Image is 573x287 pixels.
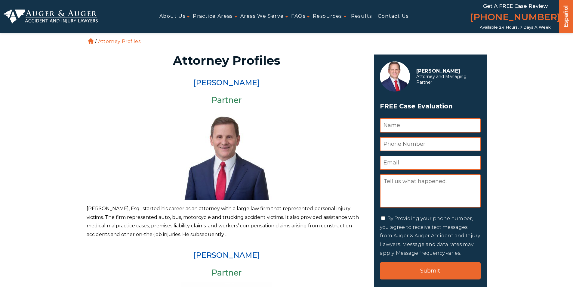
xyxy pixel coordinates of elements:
input: Name [380,118,481,133]
span: Available 24 Hours, 7 Days a Week [480,25,551,30]
img: Herbert Auger [181,109,272,200]
h3: Partner [87,268,367,277]
img: Herbert Auger [380,61,410,92]
a: Practice Areas [193,10,233,23]
a: Resources [313,10,342,23]
input: Email [380,156,481,170]
a: Home [88,38,94,44]
h3: Partner [87,96,367,105]
span: Get a FREE Case Review [483,3,548,9]
a: FAQs [291,10,305,23]
a: About Us [159,10,185,23]
li: Attorney Profiles [97,39,142,44]
p: [PERSON_NAME] [416,68,477,74]
h1: Attorney Profiles [90,55,363,67]
a: Contact Us [378,10,408,23]
a: Areas We Serve [240,10,284,23]
a: [PHONE_NUMBER] [470,11,560,25]
a: [PERSON_NAME] [193,78,260,87]
label: By Providing your phone number, you agree to receive text messages from Auger & Auger Accident an... [380,216,480,256]
img: Auger & Auger Accident and Injury Lawyers Logo [4,9,98,24]
input: Submit [380,262,481,279]
a: Results [351,10,372,23]
span: FREE Case Evaluation [380,101,481,112]
input: Phone Number [380,137,481,151]
span: Attorney and Managing Partner [416,74,477,85]
p: [PERSON_NAME], Esq., started his career as an attorney with a large law firm that represented per... [87,204,367,239]
a: [PERSON_NAME] [193,251,260,260]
